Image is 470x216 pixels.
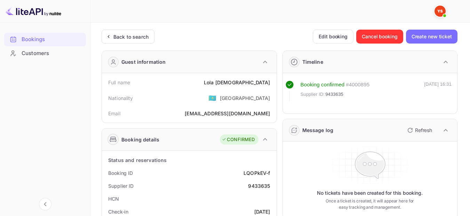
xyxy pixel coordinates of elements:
div: Booking ID [108,169,133,177]
div: Nationality [108,94,133,102]
div: HCN [108,195,119,202]
div: 9433635 [248,182,270,190]
div: Supplier ID [108,182,134,190]
button: Refresh [403,125,435,136]
div: [GEOGRAPHIC_DATA] [220,94,270,102]
img: Yandex Support [435,6,446,17]
button: Collapse navigation [39,198,51,210]
div: [EMAIL_ADDRESS][DOMAIN_NAME] [185,110,270,117]
div: # 4000895 [346,81,369,89]
button: Edit booking [313,30,353,44]
a: Bookings [4,33,86,46]
div: Status and reservations [108,156,167,164]
div: Customers [22,49,82,57]
div: Bookings [22,36,82,44]
div: Timeline [302,58,323,65]
div: Lola [DEMOGRAPHIC_DATA] [204,79,270,86]
div: Message log [302,126,334,134]
div: LQOPkEV-f [244,169,270,177]
a: Customers [4,47,86,60]
span: United States [208,92,216,104]
span: Supplier ID: [301,91,325,98]
div: Booking confirmed [301,81,345,89]
div: Email [108,110,120,117]
div: Check-in [108,208,128,215]
div: [DATE] [254,208,270,215]
span: 9433635 [325,91,343,98]
div: Booking details [121,136,159,143]
div: CONFIRMED [222,136,255,143]
img: LiteAPI logo [6,6,61,17]
p: Once a ticket is created, it will appear here for easy tracking and management. [324,198,416,210]
button: Create new ticket [406,30,457,44]
p: Refresh [415,126,432,134]
button: Cancel booking [356,30,403,44]
div: Guest information [121,58,166,65]
div: Full name [108,79,130,86]
p: No tickets have been created for this booking. [317,190,423,196]
div: Back to search [113,33,149,40]
div: [DATE] 16:31 [424,81,452,101]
